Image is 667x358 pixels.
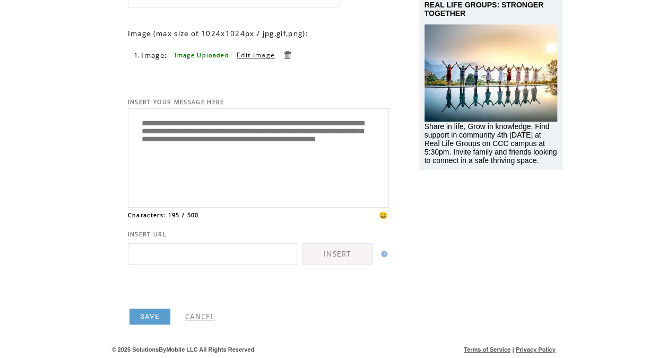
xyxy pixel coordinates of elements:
[112,346,255,353] span: © 2025 SolutionsByMobile LLC All Rights Reserved
[128,211,199,219] span: Characters: 195 / 500
[134,52,141,59] span: 1.
[464,346,510,353] a: Terms of Service
[379,210,388,220] span: 😀
[129,309,170,325] a: SAVE
[128,231,167,238] span: INSERT URL
[237,50,275,59] a: Edit Image
[175,52,229,59] span: Image Uploaded
[128,98,224,106] span: INSERT YOUR MESSAGE HERE
[302,243,373,265] a: INSERT
[512,346,514,353] span: |
[141,50,167,60] span: Image:
[128,29,308,38] span: Image (max size of 1024x1024px / jpg,gif,png):
[425,122,557,165] span: Share in life, Grow in knowledge, Find support in community 4th [DATE] at Real Life Groups on CCC...
[185,312,215,321] a: CANCEL
[378,251,387,257] img: help.gif
[516,346,556,353] a: Privacy Policy
[282,50,292,60] a: Delete this item
[425,1,544,18] span: REAL LIFE GROUPS: STRONGER TOGETHER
